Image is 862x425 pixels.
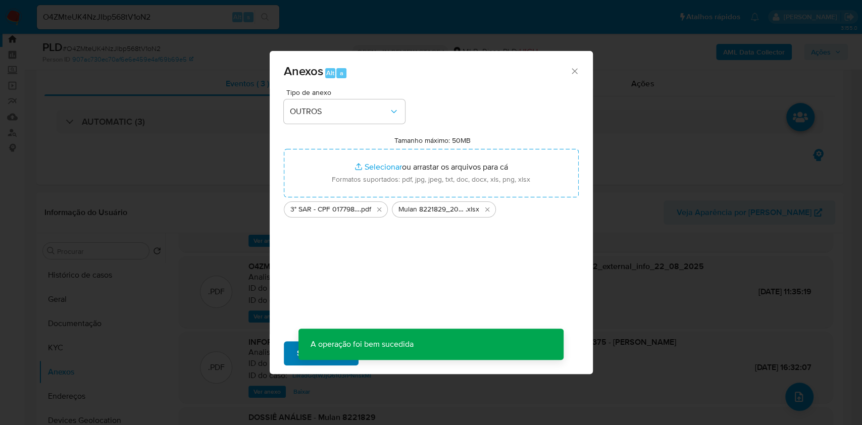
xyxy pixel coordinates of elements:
button: OUTROS [284,99,405,124]
span: .pdf [360,204,371,215]
p: A operação foi bem sucedida [298,329,426,360]
button: Subir arquivo [284,341,359,365]
button: Excluir Mulan 8221829_2025_08_22_08_51_08.xlsx [481,203,493,216]
span: Mulan 8221829_2025_08_22_08_51_08 [398,204,466,215]
span: Tipo de anexo [286,89,408,96]
span: .xlsx [466,204,479,215]
span: Cancelar [376,342,409,364]
button: Excluir 3° SAR - CPF 01779880375 - MIGUEL ALMEIDA MURTA JUNIOR - Documentos Google.pdf [373,203,385,216]
span: Anexos [284,62,323,80]
span: a [340,68,343,78]
label: Tamanho máximo: 50MB [394,136,471,145]
span: OUTROS [290,107,389,117]
ul: Arquivos selecionados [284,197,579,218]
span: Subir arquivo [297,342,345,364]
span: Alt [326,68,334,78]
span: 3° SAR - CPF 01779880375 - [PERSON_NAME] - Documentos Google [290,204,360,215]
button: Fechar [570,66,579,75]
